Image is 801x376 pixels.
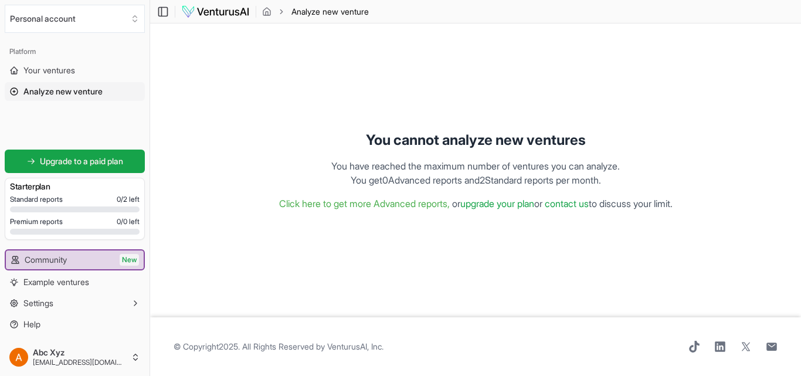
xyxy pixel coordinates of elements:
[5,5,145,33] button: Select an organization
[23,65,75,76] span: Your ventures
[40,155,123,167] span: Upgrade to a paid plan
[5,42,145,61] div: Platform
[9,348,28,367] img: ACg8ocL-uyH6S6hAND-Gstv_SvAsdEVSOZyzFDHoNBipUmDgsyvzLA=s96-c
[23,319,40,330] span: Help
[279,198,450,209] a: Click here to get more Advanced reports,
[5,82,145,101] a: Analyze new venture
[5,150,145,173] a: Upgrade to a paid plan
[33,358,126,367] span: [EMAIL_ADDRESS][DOMAIN_NAME]
[262,6,369,18] nav: breadcrumb
[23,86,103,97] span: Analyze new venture
[5,343,145,371] button: Abc Xyz[EMAIL_ADDRESS][DOMAIN_NAME]
[10,195,63,204] span: Standard reports
[25,254,67,266] span: Community
[5,273,145,292] a: Example ventures
[545,198,589,209] a: contact us
[366,131,586,150] h1: You cannot analyze new ventures
[174,341,383,353] span: © Copyright 2025 . All Rights Reserved by .
[10,217,63,226] span: Premium reports
[279,197,673,211] p: or or to discuss your limit.
[117,217,140,226] span: 0 / 0 left
[23,276,89,288] span: Example ventures
[331,159,620,187] p: You have reached the maximum number of ventures you can analyze. Y ou get 0 Advanced reports and ...
[5,294,145,313] button: Settings
[10,181,140,192] h3: Starter plan
[460,198,534,209] a: upgrade your plan
[5,315,145,334] a: Help
[181,5,250,19] img: logo
[120,254,139,266] span: New
[117,195,140,204] span: 0 / 2 left
[6,250,144,269] a: CommunityNew
[291,6,369,18] span: Analyze new venture
[327,341,382,351] a: VenturusAI, Inc
[33,347,126,358] span: Abc Xyz
[5,61,145,80] a: Your ventures
[23,297,53,309] span: Settings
